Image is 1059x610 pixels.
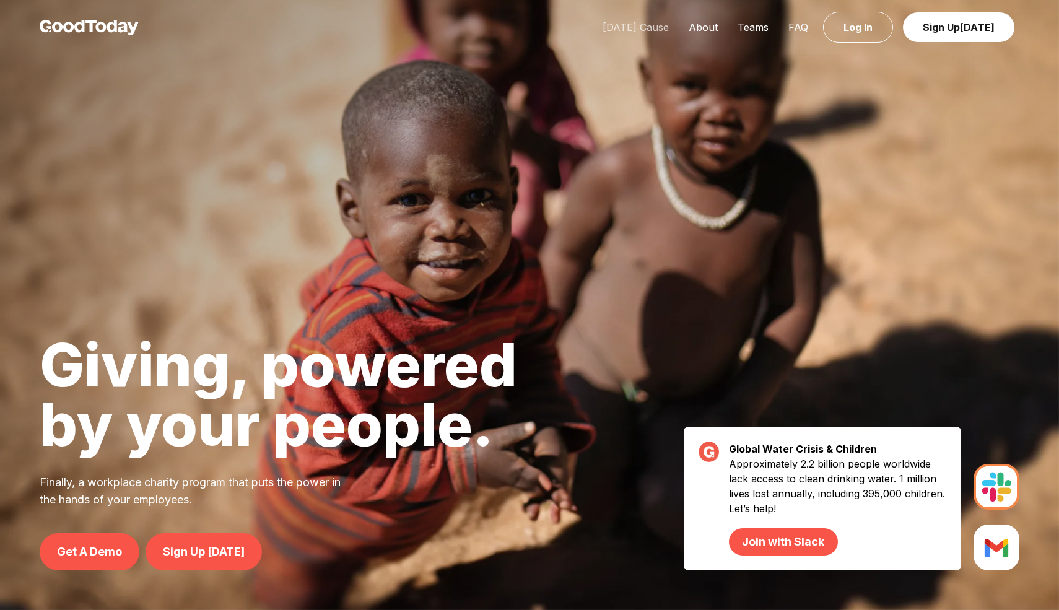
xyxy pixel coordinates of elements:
[974,464,1019,510] img: Slack
[146,533,262,570] a: Sign Up [DATE]
[729,528,837,556] a: Join with Slack
[729,443,877,455] strong: Global Water Crisis & Children
[960,21,995,33] span: [DATE]
[903,12,1014,42] a: Sign Up[DATE]
[40,335,517,454] h1: Giving, powered by your people.
[679,21,728,33] a: About
[974,525,1019,570] img: Slack
[593,21,679,33] a: [DATE] Cause
[40,533,139,570] a: Get A Demo
[823,12,893,43] a: Log In
[40,20,139,35] img: GoodToday
[729,456,946,556] p: Approximately 2.2 billion people worldwide lack access to clean drinking water. 1 million lives l...
[40,474,357,508] p: Finally, a workplace charity program that puts the power in the hands of your employees.
[728,21,778,33] a: Teams
[778,21,818,33] a: FAQ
